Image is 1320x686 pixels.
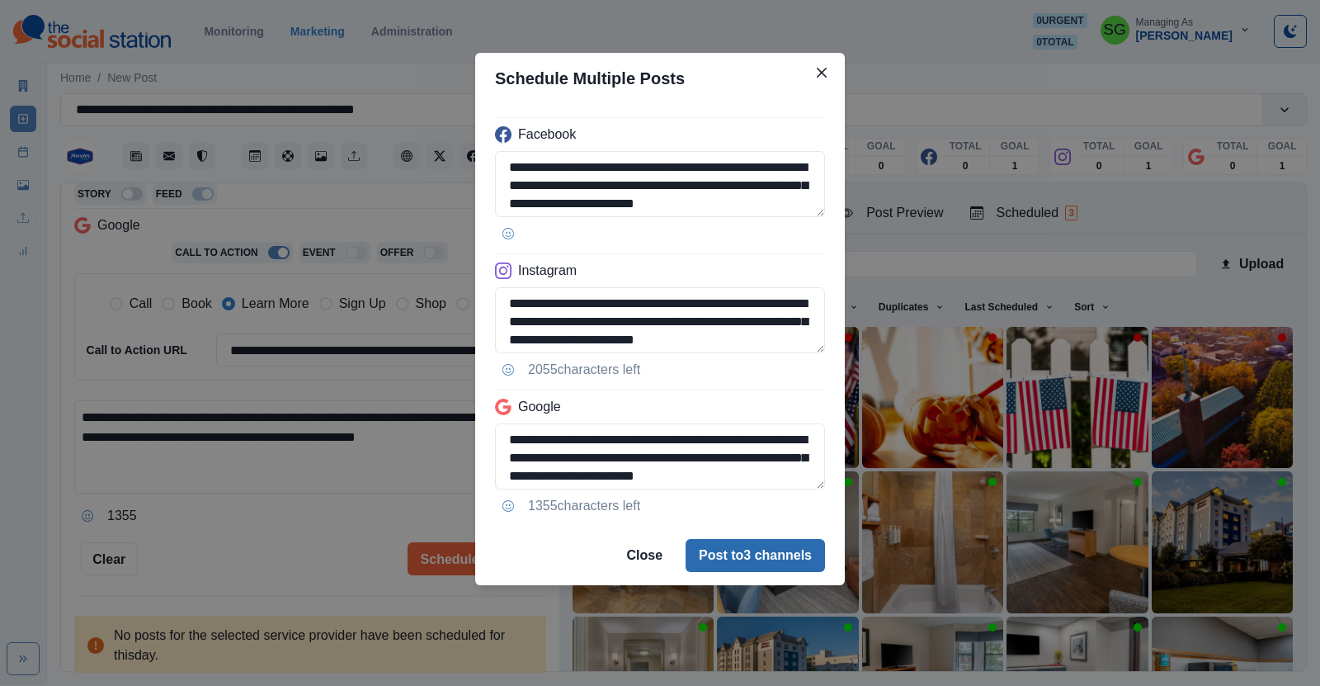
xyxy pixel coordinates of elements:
p: Google [518,397,561,417]
p: Facebook [518,125,576,144]
p: Instagram [518,261,577,281]
button: Opens Emoji Picker [495,493,521,519]
button: Opens Emoji Picker [495,220,521,247]
p: 1355 characters left [528,496,640,516]
button: Post to3 channels [686,539,825,572]
button: Close [808,59,835,86]
button: Close [613,539,676,572]
button: Opens Emoji Picker [495,357,521,383]
header: Schedule Multiple Posts [475,53,845,104]
p: 2055 characters left [528,360,640,380]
